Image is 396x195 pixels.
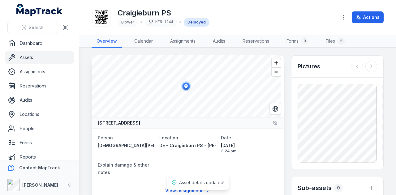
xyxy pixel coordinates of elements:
a: Assignments [165,35,200,48]
a: MapTrack [16,4,63,16]
span: DE - Craigieburn PS - [PERSON_NAME]-bek - 89275 [159,143,273,148]
time: 8/14/2025, 3:24:20 PM [221,142,278,154]
div: 0 [334,184,343,192]
a: Forms0 [282,35,313,48]
h1: Craigieburn PS [118,8,209,18]
a: Assignments [5,66,74,78]
a: [DEMOGRAPHIC_DATA][PERSON_NAME] [98,142,154,149]
div: MEN-1244 [145,18,177,27]
span: Date [221,135,231,140]
strong: Contact MapTrack [19,165,60,170]
strong: [PERSON_NAME] [22,182,58,188]
a: Assets [5,51,74,64]
a: Overview [92,35,122,48]
a: Reservations [238,35,274,48]
a: People [5,122,74,135]
span: Search [29,24,43,31]
a: Reservations [5,80,74,92]
a: Locations [5,108,74,121]
h3: Pictures [298,62,320,71]
strong: [STREET_ADDRESS] [98,120,140,126]
span: Location [159,135,178,140]
div: Deployed [184,18,209,27]
span: Person [98,135,113,140]
span: 3:24 pm [221,149,278,154]
a: Reports [5,151,74,163]
a: Files5 [321,35,350,48]
a: Audits [208,35,230,48]
a: Dashboard [5,37,74,49]
button: Zoom out [272,67,281,76]
div: 0 [301,37,308,45]
h2: Sub-assets [298,184,332,192]
div: 5 [338,37,345,45]
span: [DATE] [221,142,278,149]
span: Explain damage & other notes [98,162,149,175]
button: Switch to Satellite View [269,103,281,115]
a: Audits [5,94,74,106]
a: DE - Craigieburn PS - [PERSON_NAME]-bek - 89275 [159,142,216,149]
button: Search [7,22,57,33]
button: Zoom in [272,58,281,67]
span: Asset details updated! [179,180,224,185]
canvas: Map [92,55,281,117]
button: Actions [352,11,384,23]
a: Forms [5,137,74,149]
a: Calendar [129,35,158,48]
span: Blower [121,20,134,24]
